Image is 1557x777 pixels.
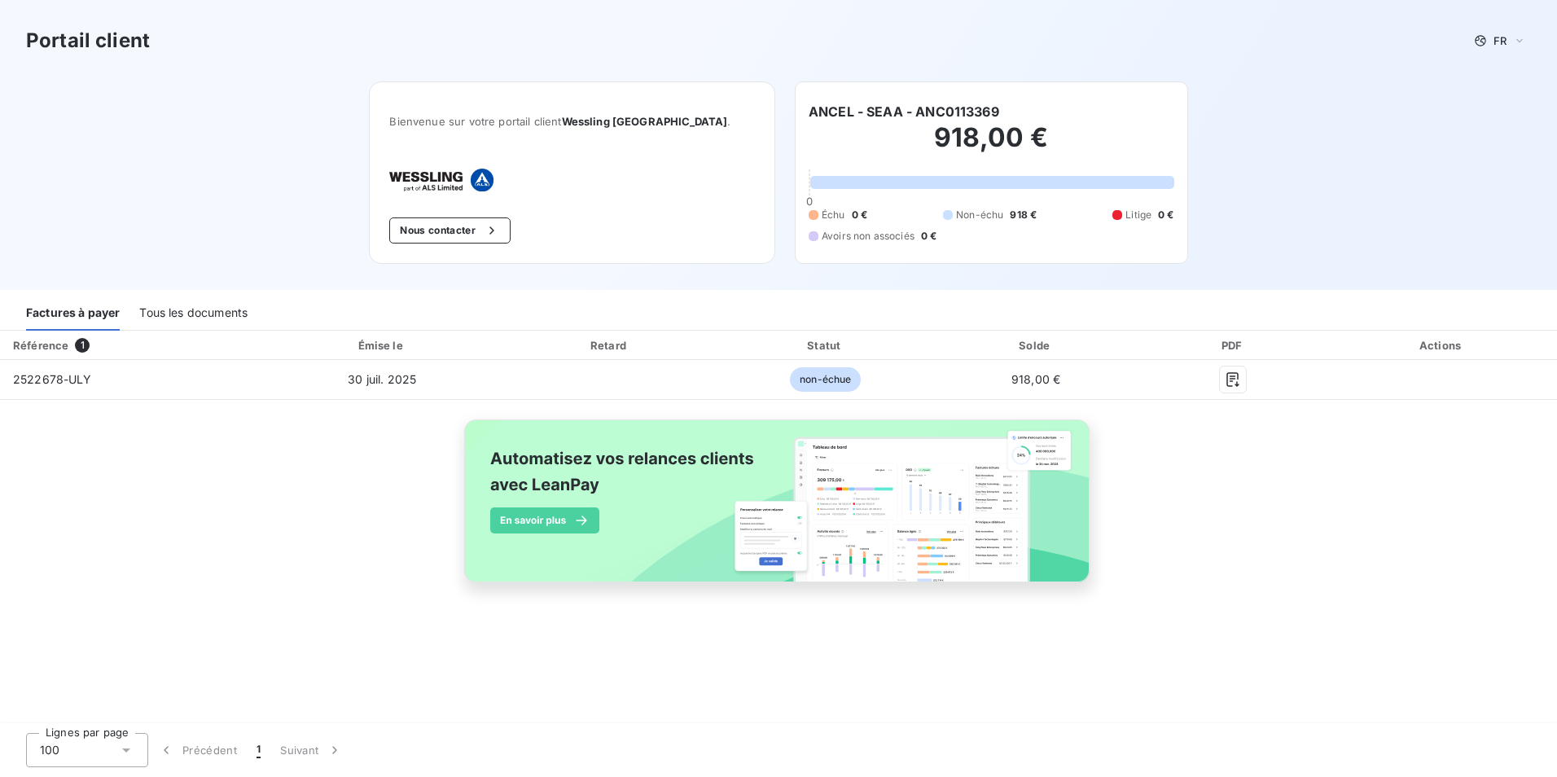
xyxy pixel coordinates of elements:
span: 918,00 € [1011,372,1060,386]
h3: Portail client [26,26,150,55]
span: 1 [257,742,261,758]
button: 1 [247,733,270,767]
span: 0 € [852,208,867,222]
div: Actions [1330,337,1554,353]
h2: 918,00 € [809,121,1174,170]
span: 30 juil. 2025 [348,372,416,386]
span: Wessling [GEOGRAPHIC_DATA] [562,115,728,128]
span: 100 [40,742,59,758]
span: Non-échu [956,208,1003,222]
div: Référence [13,339,68,352]
span: Litige [1125,208,1151,222]
div: Solde [936,337,1137,353]
span: Échu [822,208,845,222]
span: 2522678-ULY [13,372,92,386]
span: non-échue [790,367,861,392]
span: 918 € [1010,208,1037,222]
h6: ANCEL - SEAA - ANC0113369 [809,102,999,121]
div: Factures à payer [26,296,120,331]
div: Statut [722,337,929,353]
span: 0 [806,195,813,208]
button: Suivant [270,733,353,767]
img: Company logo [389,169,493,191]
span: 0 € [921,229,936,244]
span: Avoirs non associés [822,229,914,244]
button: Précédent [148,733,247,767]
span: FR [1493,34,1507,47]
div: Retard [504,337,716,353]
img: banner [450,410,1107,610]
button: Nous contacter [389,217,510,244]
span: Bienvenue sur votre portail client . [389,115,755,128]
div: Émise le [266,337,498,353]
div: Tous les documents [139,296,248,331]
span: 0 € [1158,208,1173,222]
div: PDF [1143,337,1323,353]
span: 1 [75,338,90,353]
